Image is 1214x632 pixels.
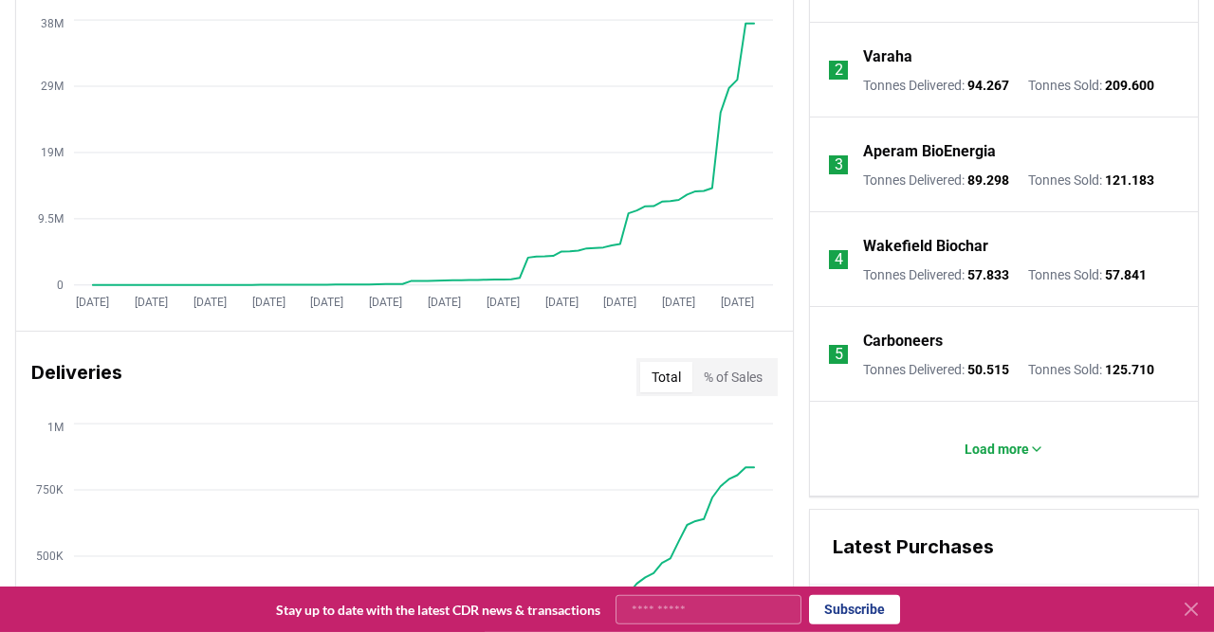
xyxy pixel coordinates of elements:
p: Tonnes Sold : [1028,76,1154,95]
h3: Deliveries [31,358,122,396]
button: % of Sales [692,362,774,392]
tspan: 500K [36,550,64,563]
a: Carboneers [863,330,943,352]
tspan: [DATE] [369,296,402,309]
span: 121.183 [1105,172,1154,188]
span: 89.298 [967,172,1009,188]
tspan: [DATE] [604,296,637,309]
p: Tonnes Delivered : [863,360,1009,379]
span: 125.710 [1105,362,1154,377]
a: Wakefield Biochar [863,235,988,258]
button: Load more [949,430,1059,468]
p: Tonnes Sold : [1028,360,1154,379]
span: 94.267 [967,78,1009,93]
span: 57.833 [967,267,1009,282]
tspan: [DATE] [662,296,695,309]
tspan: [DATE] [487,296,520,309]
tspan: [DATE] [311,296,344,309]
tspan: 19M [41,146,64,159]
p: Load more [965,440,1029,459]
span: 209.600 [1105,78,1154,93]
p: 4 [835,248,843,271]
tspan: 1M [47,421,64,434]
tspan: 750K [36,483,64,497]
tspan: [DATE] [76,296,109,309]
p: 3 [835,153,843,176]
a: Aperam BioEnergia [863,140,996,163]
tspan: [DATE] [721,296,754,309]
p: Tonnes Sold : [1028,265,1147,284]
tspan: 38M [41,17,64,30]
p: Tonnes Delivered : [863,265,1009,284]
tspan: [DATE] [193,296,227,309]
span: 57.841 [1105,267,1147,282]
p: 2 [835,59,843,81]
tspan: [DATE] [252,296,285,309]
span: 50.515 [967,362,1009,377]
tspan: [DATE] [545,296,579,309]
tspan: 0 [57,279,64,292]
tspan: [DATE] [135,296,168,309]
tspan: 29M [41,80,64,93]
p: Tonnes Delivered : [863,76,1009,95]
tspan: 9.5M [38,212,64,226]
h3: Latest Purchases [833,533,1175,561]
tspan: [DATE] [428,296,461,309]
button: Total [640,362,692,392]
p: 5 [835,343,843,366]
p: Tonnes Sold : [1028,171,1154,190]
a: Varaha [863,45,912,68]
p: Tonnes Delivered : [863,171,1009,190]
